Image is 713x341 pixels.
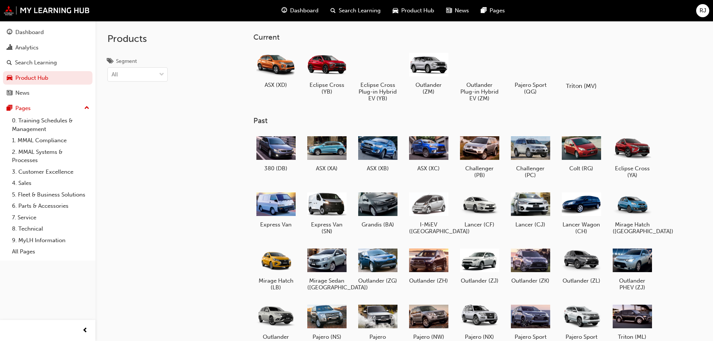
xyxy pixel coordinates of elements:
h5: ASX (XD) [256,82,296,88]
a: ASX (XB) [355,131,400,175]
a: 5. Fleet & Business Solutions [9,189,92,201]
a: 0. Training Schedules & Management [9,115,92,135]
a: Mirage Sedan ([GEOGRAPHIC_DATA]) [304,244,349,294]
span: pages-icon [481,6,487,15]
span: car-icon [393,6,398,15]
span: search-icon [330,6,336,15]
h5: Eclipse Cross Plug-in Hybrid EV (YB) [358,82,397,102]
button: RJ [696,4,709,17]
span: Pages [490,6,505,15]
a: Outlander (ZL) [559,244,604,287]
span: search-icon [7,60,12,66]
a: guage-iconDashboard [275,3,324,18]
h5: Pajero (NX) [460,334,499,340]
a: ASX (XA) [304,131,349,175]
a: Search Learning [3,56,92,70]
a: Triton (MV) [559,48,604,91]
h5: Pajero (NS) [307,334,347,340]
h5: I-MiEV ([GEOGRAPHIC_DATA]) [409,221,448,235]
a: Eclipse Cross (YB) [304,48,349,98]
a: Lancer (CF) [457,188,502,231]
a: 8. Technical [9,223,92,235]
h5: Outlander (ZM) [409,82,448,95]
a: Challenger (PC) [508,131,553,182]
a: News [3,86,92,100]
a: Grandis (BA) [355,188,400,231]
a: 2. MMAL Systems & Processes [9,146,92,166]
h5: Eclipse Cross (YB) [307,82,347,95]
h5: ASX (XC) [409,165,448,172]
h2: Products [107,33,168,45]
h5: Lancer (CF) [460,221,499,228]
a: 4. Sales [9,177,92,189]
h3: Current [253,33,679,42]
a: Outlander (ZJ) [457,244,502,287]
div: Analytics [15,43,39,52]
h5: Mirage Sedan ([GEOGRAPHIC_DATA]) [307,277,347,291]
h5: Grandis (BA) [358,221,397,228]
span: pages-icon [7,105,12,112]
h5: Outlander Plug-in Hybrid EV (ZM) [460,82,499,102]
a: Eclipse Cross Plug-in Hybrid EV (YB) [355,48,400,104]
span: Search Learning [339,6,381,15]
span: down-icon [159,70,164,80]
a: Analytics [3,41,92,55]
a: 380 (DB) [253,131,298,175]
span: Product Hub [401,6,434,15]
button: Pages [3,101,92,115]
a: Challenger (PB) [457,131,502,182]
a: Outlander PHEV (ZJ) [610,244,655,294]
a: Mirage Hatch (LB) [253,244,298,294]
h5: Mirage Hatch (LB) [256,277,296,291]
span: Dashboard [290,6,319,15]
a: Dashboard [3,25,92,39]
h5: Outlander (ZJ) [460,277,499,284]
div: News [15,89,30,97]
a: Outlander Plug-in Hybrid EV (ZM) [457,48,502,104]
a: car-iconProduct Hub [387,3,440,18]
span: up-icon [84,103,89,113]
h5: Pajero Sport (QG) [511,82,550,95]
h5: Triton (MV) [560,82,602,89]
h5: ASX (XA) [307,165,347,172]
a: Lancer Wagon (CH) [559,188,604,238]
a: 6. Parts & Accessories [9,200,92,212]
h5: Mirage Hatch ([GEOGRAPHIC_DATA]) [613,221,652,235]
img: mmal [4,6,90,15]
h5: Outlander (ZH) [409,277,448,284]
a: 3. Customer Excellence [9,166,92,178]
a: Product Hub [3,71,92,85]
span: RJ [700,6,706,15]
div: Pages [15,104,31,113]
span: news-icon [7,90,12,97]
span: chart-icon [7,45,12,51]
a: Pajero Sport (QG) [508,48,553,98]
h5: Triton (ML) [613,334,652,340]
span: tags-icon [107,58,113,65]
h5: Express Van [256,221,296,228]
a: Outlander (ZH) [406,244,451,287]
h5: Challenger (PC) [511,165,550,179]
h5: Outlander PHEV (ZJ) [613,277,652,291]
span: car-icon [7,75,12,82]
span: news-icon [446,6,452,15]
h5: Outlander (ZG) [358,277,397,284]
h5: Lancer (CJ) [511,221,550,228]
div: Search Learning [15,58,57,67]
a: Colt (RG) [559,131,604,175]
a: Express Van (SN) [304,188,349,238]
a: ASX (XD) [253,48,298,91]
h5: 380 (DB) [256,165,296,172]
div: Segment [116,58,137,65]
h5: Lancer Wagon (CH) [562,221,601,235]
span: prev-icon [82,326,88,335]
h5: Colt (RG) [562,165,601,172]
a: All Pages [9,246,92,258]
button: DashboardAnalyticsSearch LearningProduct HubNews [3,24,92,101]
a: 7. Service [9,212,92,223]
h5: Outlander (ZL) [562,277,601,284]
a: pages-iconPages [475,3,511,18]
a: I-MiEV ([GEOGRAPHIC_DATA]) [406,188,451,238]
a: Outlander (ZM) [406,48,451,98]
